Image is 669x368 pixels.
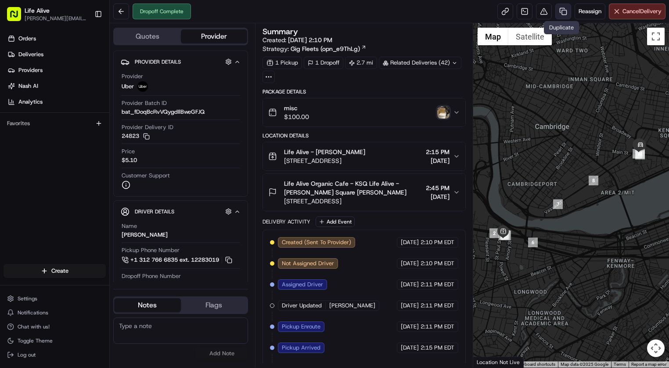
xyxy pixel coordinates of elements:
[553,199,563,209] div: 7
[291,44,367,53] a: Gig Fleets (opn_e9ThLg)
[4,79,109,93] a: Nash AI
[401,344,419,352] span: [DATE]
[9,84,25,100] img: 1736555255976-a54dd68f-1ca7-489b-9aae-adbdc363a1c4
[4,95,109,109] a: Analytics
[647,28,665,45] button: Toggle fullscreen view
[4,63,109,77] a: Providers
[4,116,106,130] div: Favorites
[122,172,170,180] span: Customer Support
[401,260,419,267] span: [DATE]
[426,156,450,165] span: [DATE]
[284,104,309,112] span: misc
[426,192,450,201] span: [DATE]
[316,216,355,227] button: Add Event
[263,28,298,36] h3: Summary
[122,108,205,116] span: bat_fDoqBcRvVQygdIlBweGFJQ
[4,292,106,305] button: Settings
[475,356,504,368] a: Open this area in Google Maps (opens a new window)
[122,272,181,280] span: Dropoff Phone Number
[401,323,419,331] span: [DATE]
[149,87,160,97] button: Start new chat
[622,7,662,15] span: Cancel Delivery
[263,36,332,44] span: Created:
[122,99,167,107] span: Provider Batch ID
[114,29,181,43] button: Quotes
[421,344,454,352] span: 2:15 PM EDT
[282,302,322,310] span: Driver Updated
[401,302,419,310] span: [DATE]
[18,196,67,205] span: Knowledge Base
[263,88,466,95] div: Package Details
[379,57,461,69] div: Related Deliveries (42)
[437,106,450,119] img: photo_proof_of_delivery image
[18,35,36,43] span: Orders
[25,15,87,22] span: [PERSON_NAME][EMAIL_ADDRESS][DOMAIN_NAME]
[9,114,56,121] div: Past conversations
[135,58,181,65] span: Provider Details
[4,47,109,61] a: Deliveries
[121,204,241,219] button: Driver Details
[475,356,504,368] img: Google
[9,197,16,204] div: 📗
[304,57,343,69] div: 1 Dropoff
[121,54,241,69] button: Provider Details
[426,184,450,192] span: 2:45 PM
[9,152,23,166] img: Joana Marie Avellanoza
[263,218,310,225] div: Delivery Activity
[18,84,34,100] img: 1724597045416-56b7ee45-8013-43a0-a6f9-03cb97ddad50
[263,142,465,170] button: Life Alive - [PERSON_NAME][STREET_ADDRESS]2:15 PM[DATE]
[4,307,106,319] button: Notifications
[18,51,43,58] span: Deliveries
[27,136,72,143] span: Klarizel Pensader
[291,44,360,53] span: Gig Fleets (opn_e9ThLg)
[282,323,320,331] span: Pickup Enroute
[544,21,579,34] div: Duplicate
[473,357,524,368] div: Location Not Live
[51,267,68,275] span: Create
[122,156,137,164] span: $5.10
[62,217,106,224] a: Powered byPylon
[284,148,365,156] span: Life Alive - [PERSON_NAME]
[181,29,248,43] button: Provider
[122,255,234,265] a: +1 312 766 6835 ext. 12283019
[284,197,422,206] span: [STREET_ADDRESS]
[130,256,219,264] span: +1 312 766 6835 ext. 12283019
[114,298,181,312] button: Notes
[18,98,43,106] span: Analytics
[609,4,665,19] button: CancelDelivery
[589,176,598,185] div: 8
[123,160,141,167] span: [DATE]
[122,148,135,155] span: Price
[4,264,106,278] button: Create
[181,298,248,312] button: Flags
[122,246,180,254] span: Pickup Phone Number
[18,337,53,344] span: Toggle Theme
[282,238,351,246] span: Created (Sent To Provider)
[288,36,332,44] span: [DATE] 2:10 PM
[18,137,25,144] img: 1736555255976-a54dd68f-1ca7-489b-9aae-adbdc363a1c4
[518,361,555,368] button: Keyboard shortcuts
[122,72,143,80] span: Provider
[18,351,36,358] span: Log out
[137,81,148,92] img: uber-new-logo.jpeg
[4,32,109,46] a: Orders
[575,4,605,19] button: Reassign
[74,197,81,204] div: 💻
[284,179,422,197] span: Life Alive Organic Cafe - KSQ Life Alive - [PERSON_NAME] Square [PERSON_NAME]
[263,98,465,126] button: misc$100.00photo_proof_of_delivery image
[18,323,50,330] span: Chat with us!
[40,93,121,100] div: We're available if you need us!
[426,148,450,156] span: 2:15 PM
[9,35,160,49] p: Welcome 👋
[508,28,552,45] button: Show satellite imagery
[83,196,141,205] span: API Documentation
[284,112,309,121] span: $100.00
[282,260,334,267] span: Not Assigned Driver
[23,57,145,66] input: Clear
[421,302,454,310] span: 2:11 PM EDT
[489,228,499,238] div: 2
[345,57,377,69] div: 2.7 mi
[122,222,137,230] span: Name
[18,309,48,316] span: Notifications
